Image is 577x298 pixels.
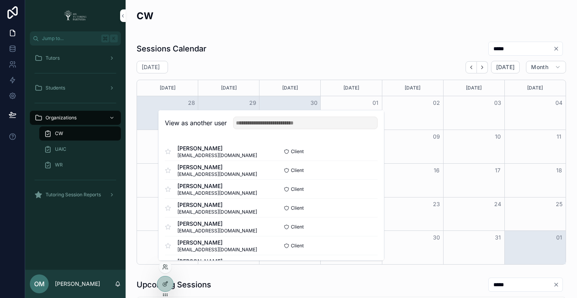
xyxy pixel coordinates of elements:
span: Tutors [46,55,60,61]
span: [EMAIL_ADDRESS][DOMAIN_NAME] [177,228,257,234]
span: [PERSON_NAME] [177,239,257,247]
span: OM [34,279,45,289]
button: 30 [432,233,441,242]
span: [PERSON_NAME] [177,163,257,171]
a: Tutoring Session Reports [30,188,121,202]
span: Client [291,167,304,174]
img: App logo [62,9,89,22]
span: [PERSON_NAME] [177,258,257,265]
button: 04 [554,98,564,108]
div: [DATE] [261,80,319,96]
button: 29 [248,98,257,108]
button: 10 [493,132,502,141]
span: Client [291,243,304,249]
button: 28 [187,98,196,108]
a: Tutors [30,51,121,65]
button: 24 [493,199,502,209]
span: CW [55,130,63,137]
span: WR [55,162,63,168]
a: Organizations [30,111,121,125]
span: [EMAIL_ADDRESS][DOMAIN_NAME] [177,171,257,177]
button: [DATE] [491,61,520,73]
span: [EMAIL_ADDRESS][DOMAIN_NAME] [177,190,257,196]
span: UAIC [55,146,66,152]
span: [PERSON_NAME] [177,220,257,228]
button: 18 [554,166,564,175]
div: [DATE] [506,80,564,96]
button: Back [466,61,477,73]
div: [DATE] [138,80,197,96]
button: 03 [493,98,502,108]
div: [DATE] [383,80,442,96]
a: WR [39,158,121,172]
p: [PERSON_NAME] [55,280,100,288]
h2: CW [137,9,153,22]
button: 01 [371,98,380,108]
span: K [111,35,117,42]
button: 16 [432,166,441,175]
h1: Sessions Calendar [137,43,206,54]
a: Students [30,81,121,95]
button: Clear [553,46,562,52]
button: 25 [554,199,564,209]
span: Students [46,85,65,91]
span: Tutoring Session Reports [46,192,101,198]
div: Month View [137,80,566,265]
h1: Upcoming Sessions [137,279,211,290]
button: 02 [432,98,441,108]
div: scrollable content [25,46,126,212]
button: 09 [432,132,441,141]
h2: View as another user [165,118,227,128]
span: Jump to... [42,35,98,42]
span: Client [291,205,304,211]
div: [DATE] [322,80,380,96]
span: [PERSON_NAME] [177,182,257,190]
button: 23 [432,199,441,209]
button: Next [477,61,488,73]
a: UAIC [39,142,121,156]
button: 30 [309,98,319,108]
div: [DATE] [445,80,503,96]
span: [DATE] [496,64,515,71]
a: CW [39,126,121,141]
h2: [DATE] [142,63,160,71]
span: Month [531,64,548,71]
span: [PERSON_NAME] [177,144,257,152]
button: Clear [553,282,562,288]
span: Client [291,224,304,230]
span: Client [291,186,304,192]
button: 01 [554,233,564,242]
span: [PERSON_NAME] [177,201,257,209]
span: Organizations [46,115,77,121]
span: Client [291,148,304,155]
span: [EMAIL_ADDRESS][DOMAIN_NAME] [177,209,257,215]
button: Jump to...K [30,31,121,46]
span: [EMAIL_ADDRESS][DOMAIN_NAME] [177,152,257,159]
button: Month [526,61,566,73]
div: [DATE] [199,80,258,96]
span: [EMAIL_ADDRESS][DOMAIN_NAME] [177,247,257,253]
button: 11 [554,132,564,141]
button: 31 [493,233,502,242]
button: 17 [493,166,502,175]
